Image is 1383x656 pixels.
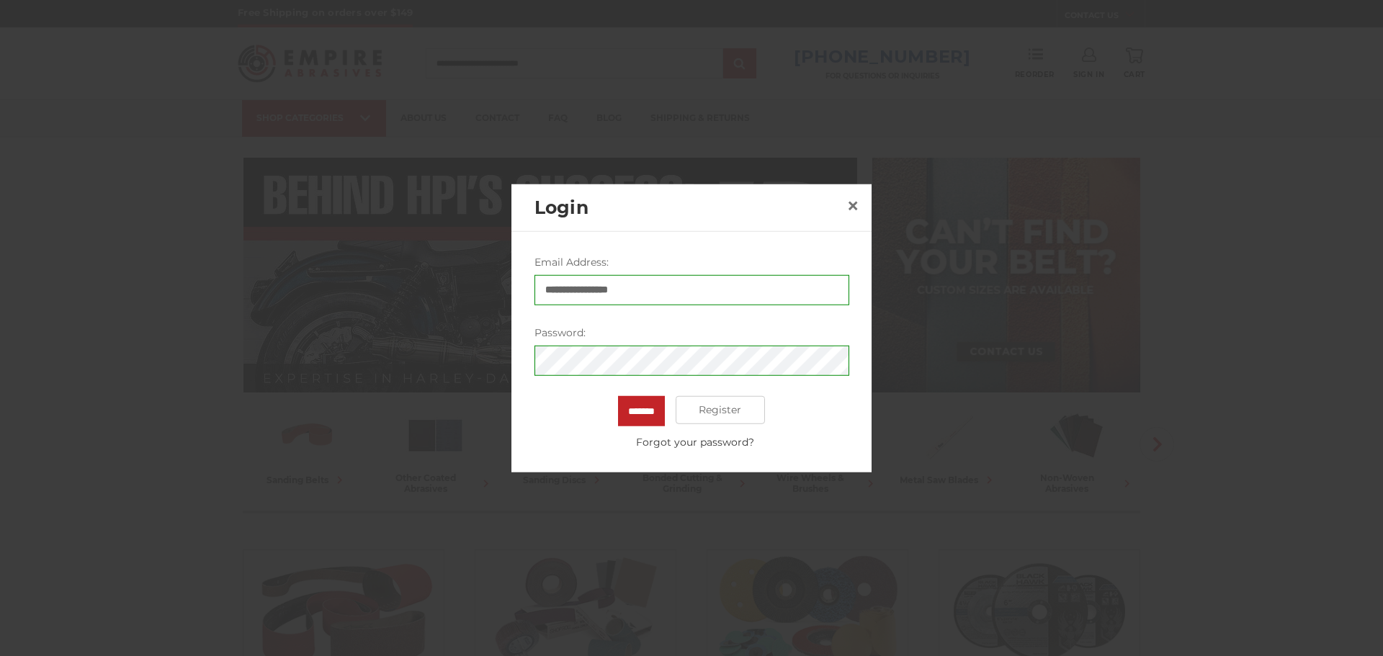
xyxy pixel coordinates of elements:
[676,395,766,424] a: Register
[841,194,864,217] a: Close
[534,194,841,221] h2: Login
[534,325,849,340] label: Password:
[846,192,859,220] span: ×
[534,254,849,269] label: Email Address:
[542,434,849,449] a: Forgot your password?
